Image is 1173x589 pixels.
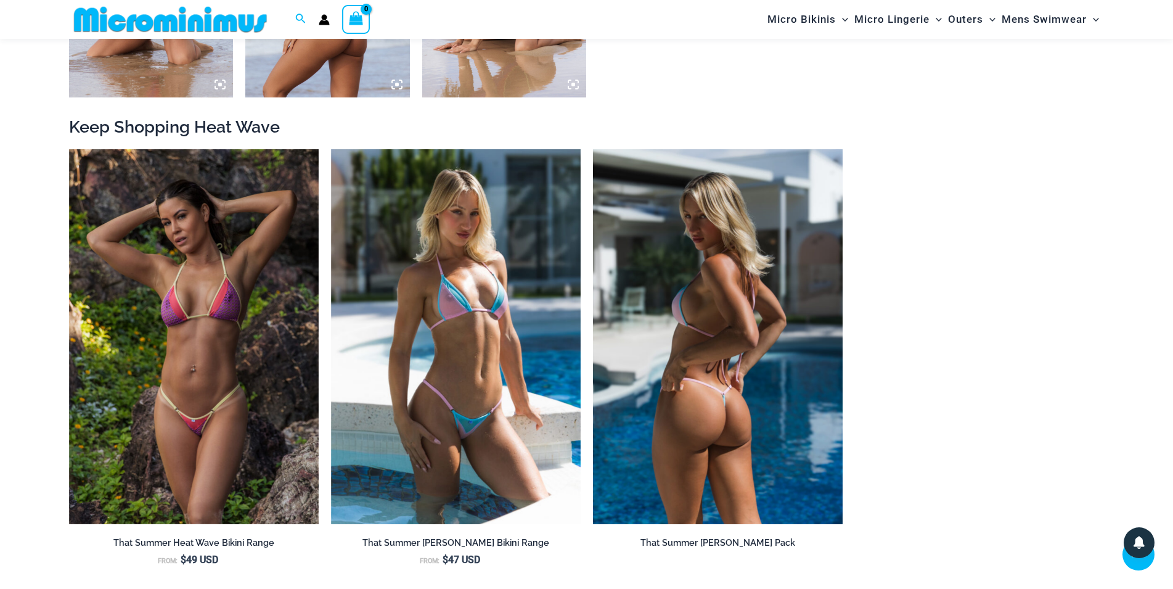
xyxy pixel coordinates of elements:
h2: Keep Shopping Heat Wave [69,116,1105,138]
span: Mens Swimwear [1002,4,1087,35]
h2: That Summer [PERSON_NAME] Pack [593,537,843,549]
img: That Summer Dawn 3063 Tri Top 4309 Micro 04 [593,149,843,524]
a: Micro LingerieMenu ToggleMenu Toggle [851,4,945,35]
a: Search icon link [295,12,306,27]
span: Menu Toggle [836,4,848,35]
a: Account icon link [319,14,330,25]
a: View Shopping Cart, empty [342,5,370,33]
a: Micro BikinisMenu ToggleMenu Toggle [764,4,851,35]
span: Menu Toggle [930,4,942,35]
a: That Summer [PERSON_NAME] Bikini Range [331,537,581,553]
img: That Summer Dawn 3063 Tri Top 4303 Micro 06 [331,149,581,524]
a: That Summer [PERSON_NAME] Pack [593,537,843,553]
span: Outers [948,4,983,35]
h2: That Summer Heat Wave Bikini Range [69,537,319,549]
span: Micro Lingerie [854,4,930,35]
span: From: [420,557,439,565]
a: That Summer Dawn PackThat Summer Dawn 3063 Tri Top 4309 Micro 04That Summer Dawn 3063 Tri Top 430... [593,149,843,524]
span: $ [443,554,448,566]
a: That Summer Dawn 3063 Tri Top 4303 Micro 06That Summer Dawn 3063 Tri Top 4309 Micro 04That Summer... [331,149,581,524]
span: Menu Toggle [983,4,995,35]
span: Micro Bikinis [767,4,836,35]
h2: That Summer [PERSON_NAME] Bikini Range [331,537,581,549]
img: That Summer Heat Wave 3063 Tri Top 4303 Micro Bottom 01 [69,149,319,524]
a: That Summer Heat Wave 3063 Tri Top 4303 Micro Bottom 01That Summer Heat Wave 3063 Tri Top 4303 Mi... [69,149,319,524]
a: That Summer Heat Wave Bikini Range [69,537,319,553]
span: From: [158,557,178,565]
nav: Site Navigation [762,2,1105,37]
span: Menu Toggle [1087,4,1099,35]
bdi: 47 USD [443,554,480,566]
a: Mens SwimwearMenu ToggleMenu Toggle [999,4,1102,35]
bdi: 49 USD [181,554,218,566]
a: OutersMenu ToggleMenu Toggle [945,4,999,35]
img: MM SHOP LOGO FLAT [69,6,272,33]
span: $ [181,554,186,566]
